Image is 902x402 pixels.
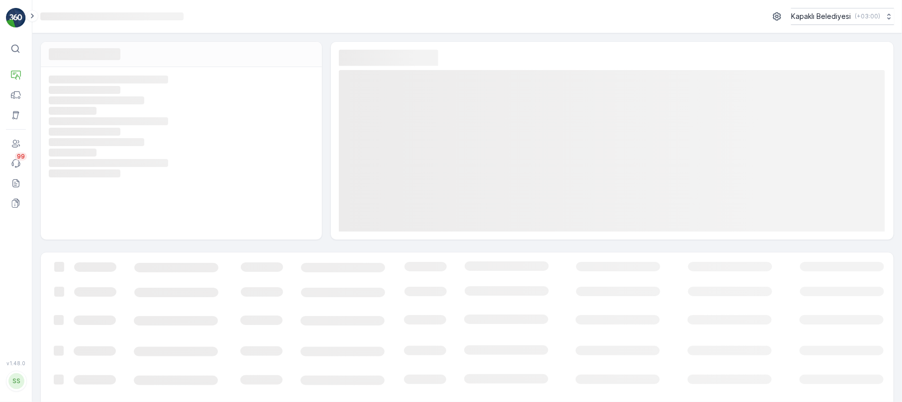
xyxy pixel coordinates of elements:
[6,368,26,394] button: SS
[791,8,894,25] button: Kapaklı Belediyesi(+03:00)
[17,153,25,161] p: 99
[855,12,880,20] p: ( +03:00 )
[791,11,851,21] p: Kapaklı Belediyesi
[6,8,26,28] img: logo
[8,373,24,389] div: SS
[6,154,26,173] a: 99
[6,360,26,366] span: v 1.48.0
